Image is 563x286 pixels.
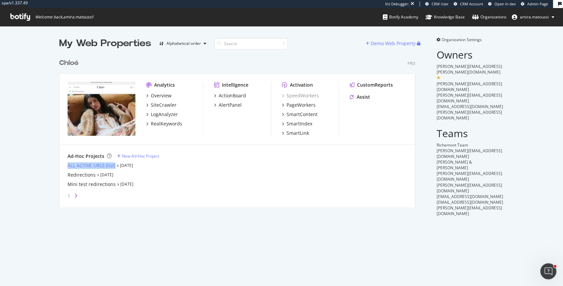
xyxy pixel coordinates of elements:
div: Analytics [154,82,175,88]
span: amira.matoussi [520,14,549,20]
span: [PERSON_NAME][EMAIL_ADDRESS][DOMAIN_NAME] [437,171,502,182]
a: [DATE] [120,181,133,187]
div: RealKeywords [151,120,182,127]
a: Redirections [68,172,96,178]
a: Chloé [59,58,81,68]
a: AlertPanel [214,102,242,108]
div: Pro [408,61,415,66]
div: Knowledge Base [426,14,465,20]
div: angle-right [74,192,78,199]
a: CRM User [425,1,449,7]
div: CustomReports [357,82,393,88]
a: Botify Academy [383,8,418,26]
a: Demo Web Property [366,40,417,46]
a: Mini test redirections [68,181,116,188]
div: SmartIndex [287,120,312,127]
span: CRM Account [460,1,483,6]
div: SiteCrawler [151,102,177,108]
a: CustomReports [350,82,393,88]
a: Organizations [472,8,506,26]
a: ActionBoard [214,92,246,99]
a: ALL ACTIVE URLS (list) [68,162,115,169]
div: Botify Academy [383,14,418,20]
span: [PERSON_NAME][EMAIL_ADDRESS][PERSON_NAME][DOMAIN_NAME] [437,64,502,75]
a: SmartLink [282,130,309,136]
span: [EMAIL_ADDRESS][DOMAIN_NAME] [437,199,503,205]
span: Organization Settings [442,37,482,42]
span: [PERSON_NAME][EMAIL_ADDRESS][DOMAIN_NAME] [437,205,502,216]
iframe: Intercom live chat [540,263,556,279]
h2: Owners [437,49,504,60]
a: Admin Page [521,1,548,7]
span: Welcome back, amira.matoussi ! [35,14,93,20]
span: [PERSON_NAME][EMAIL_ADDRESS][DOMAIN_NAME] [437,148,502,159]
div: PageWorkers [287,102,316,108]
div: ActionBoard [219,92,246,99]
div: Assist [357,94,370,100]
div: angle-left [65,190,74,201]
img: www.chloe.com [68,82,135,136]
a: SmartContent [282,111,318,118]
div: SmartContent [287,111,318,118]
a: SiteCrawler [146,102,177,108]
a: Knowledge Base [426,8,465,26]
div: grid [59,50,421,207]
div: New Ad-Hoc Project [122,153,159,159]
div: SmartLink [287,130,309,136]
div: Demo Web Property [371,40,416,47]
div: Overview [151,92,172,99]
a: Assist [350,94,370,100]
div: AlertPanel [219,102,242,108]
button: Alphabetical order [156,38,209,49]
a: PageWorkers [282,102,316,108]
div: Richemont Team [437,142,504,148]
input: Search [214,38,288,50]
div: Intelligence [222,82,248,88]
div: Viz Debugger: [385,1,409,7]
div: Alphabetical order [166,41,201,45]
div: Ad-Hoc Projects [68,153,104,160]
div: Organizations [472,14,506,20]
span: [EMAIL_ADDRESS][DOMAIN_NAME] [437,104,503,109]
div: Chloé [59,58,79,68]
a: LogAnalyzer [146,111,178,118]
button: Demo Web Property [366,38,417,49]
span: Open in dev [494,1,516,6]
div: My Web Properties [59,37,151,50]
span: Admin Page [527,1,548,6]
div: LogAnalyzer [151,111,178,118]
a: New Ad-Hoc Project [117,153,159,159]
a: RealKeywords [146,120,182,127]
span: [PERSON_NAME][EMAIL_ADDRESS][DOMAIN_NAME] [437,81,502,92]
span: CRM User [432,1,449,6]
a: SmartIndex [282,120,312,127]
h2: Teams [437,128,504,139]
a: Open in dev [488,1,516,7]
div: [PERSON_NAME] & [PERSON_NAME] [437,159,504,171]
a: SpeedWorkers [282,92,319,99]
button: amira.matoussi [506,12,560,22]
a: CRM Account [454,1,483,7]
span: [PERSON_NAME][EMAIL_ADDRESS][DOMAIN_NAME] [437,109,502,121]
a: [DATE] [100,172,113,178]
a: Overview [146,92,172,99]
div: Activation [290,82,313,88]
span: [EMAIL_ADDRESS][DOMAIN_NAME] [437,194,503,199]
a: [DATE] [120,163,133,168]
span: [PERSON_NAME][EMAIL_ADDRESS][DOMAIN_NAME] [437,92,502,104]
span: [PERSON_NAME][EMAIL_ADDRESS][DOMAIN_NAME] [437,182,502,194]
